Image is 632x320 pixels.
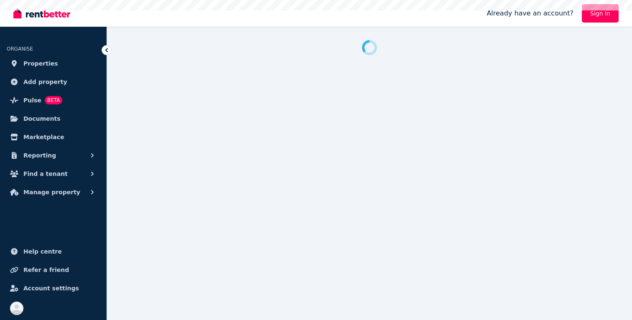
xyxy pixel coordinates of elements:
span: ORGANISE [7,46,33,52]
a: Properties [7,55,100,72]
span: Add property [23,77,67,87]
button: Reporting [7,147,100,164]
button: Manage property [7,184,100,201]
a: Account settings [7,280,100,297]
span: Already have an account? [487,8,573,18]
button: Find a tenant [7,165,100,182]
a: PulseBETA [7,92,100,109]
a: Documents [7,110,100,127]
span: Reporting [23,150,56,160]
span: Find a tenant [23,169,68,179]
span: Account settings [23,283,79,293]
a: Marketplace [7,129,100,145]
span: Help centre [23,246,62,257]
a: Add property [7,74,100,90]
span: Properties [23,58,58,69]
a: Help centre [7,243,100,260]
a: Sign In [582,4,619,23]
span: Documents [23,114,61,124]
span: Marketplace [23,132,64,142]
span: Refer a friend [23,265,69,275]
img: RentBetter [13,7,70,20]
span: Pulse [23,95,41,105]
span: BETA [45,96,62,104]
a: Refer a friend [7,262,100,278]
span: Manage property [23,187,80,197]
